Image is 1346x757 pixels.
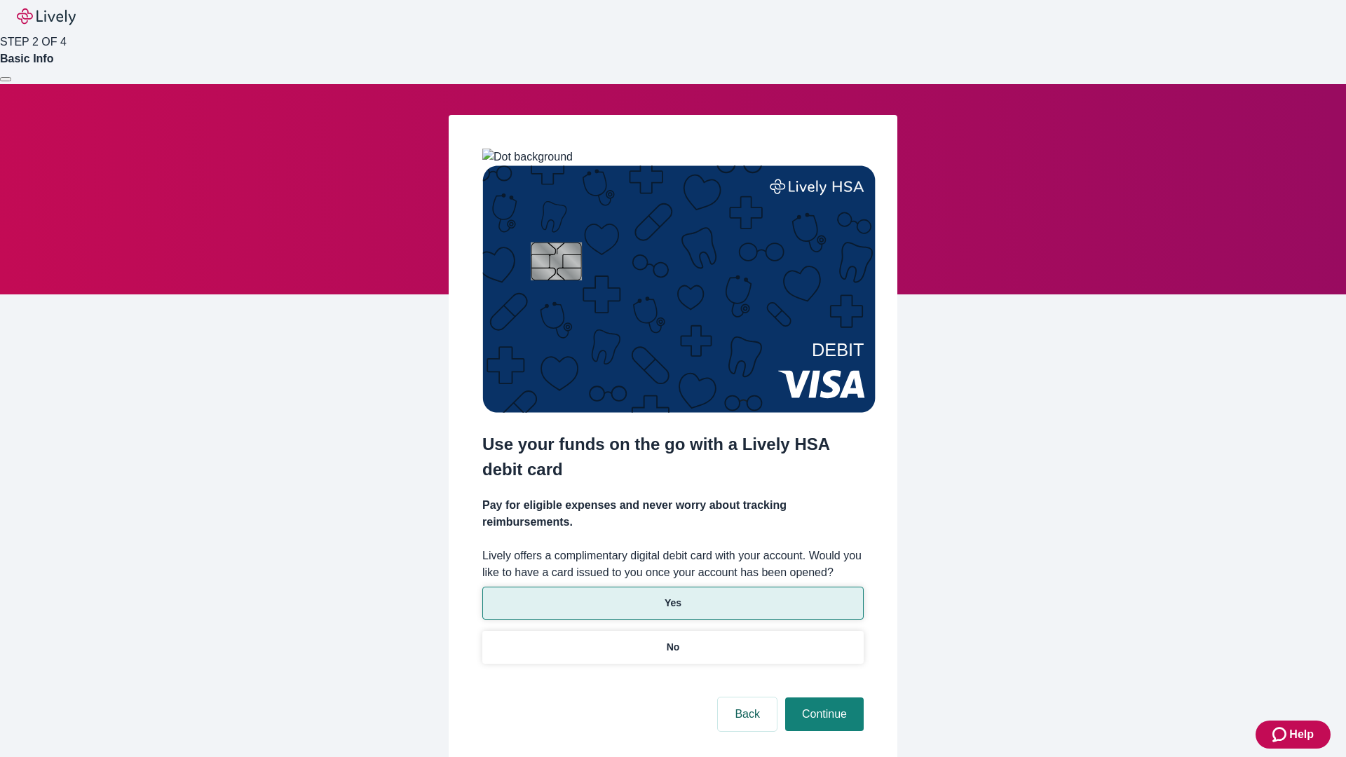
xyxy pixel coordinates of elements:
[1289,726,1314,743] span: Help
[482,432,864,482] h2: Use your funds on the go with a Lively HSA debit card
[482,587,864,620] button: Yes
[482,165,876,413] img: Debit card
[718,697,777,731] button: Back
[1272,726,1289,743] svg: Zendesk support icon
[482,149,573,165] img: Dot background
[482,497,864,531] h4: Pay for eligible expenses and never worry about tracking reimbursements.
[667,640,680,655] p: No
[482,547,864,581] label: Lively offers a complimentary digital debit card with your account. Would you like to have a card...
[17,8,76,25] img: Lively
[785,697,864,731] button: Continue
[482,631,864,664] button: No
[665,596,681,611] p: Yes
[1256,721,1331,749] button: Zendesk support iconHelp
